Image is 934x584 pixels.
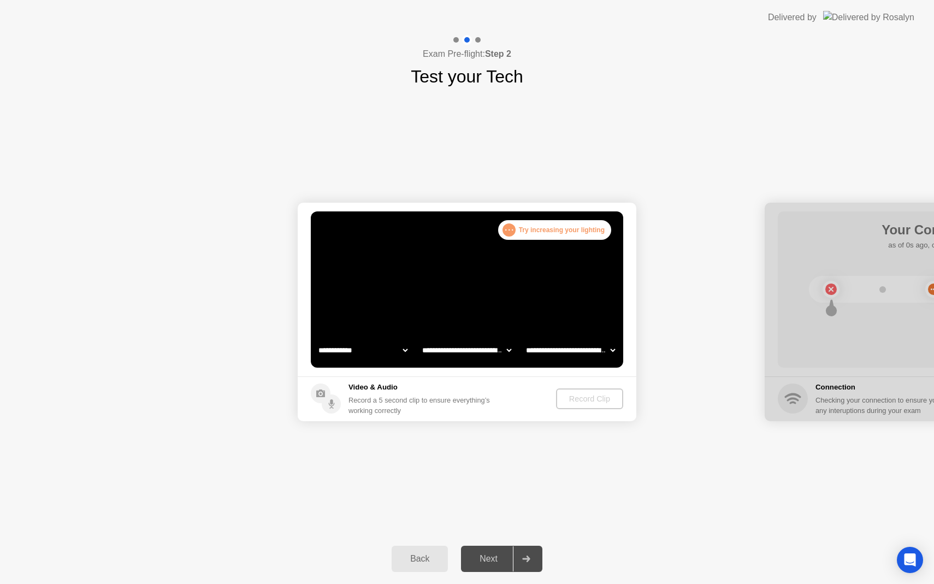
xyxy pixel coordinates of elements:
[503,223,516,237] div: . . .
[485,49,511,58] b: Step 2
[524,339,617,361] select: Available microphones
[897,547,923,573] div: Open Intercom Messenger
[423,48,511,61] h4: Exam Pre-flight:
[464,554,513,564] div: Next
[348,382,494,393] h5: Video & Audio
[420,339,513,361] select: Available speakers
[498,220,611,240] div: Try increasing your lighting
[556,388,623,409] button: Record Clip
[348,395,494,416] div: Record a 5 second clip to ensure everything’s working correctly
[768,11,817,24] div: Delivered by
[461,546,542,572] button: Next
[411,63,523,90] h1: Test your Tech
[560,394,619,403] div: Record Clip
[823,11,914,23] img: Delivered by Rosalyn
[316,339,410,361] select: Available cameras
[395,554,445,564] div: Back
[392,546,448,572] button: Back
